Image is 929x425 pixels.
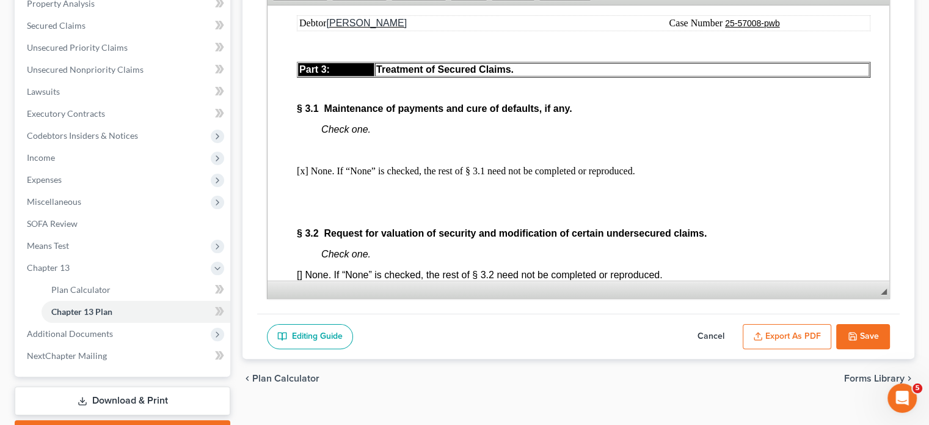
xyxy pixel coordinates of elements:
span: Secured Claims [27,20,86,31]
a: Secured Claims [17,15,230,37]
button: chevron_left Plan Calculator [242,374,319,383]
strong: Treatment of Secured Claims. [109,59,246,69]
button: Save [836,324,890,350]
span: Executory Contracts [27,108,105,119]
iframe: Intercom live chat [887,383,917,413]
span: Check one. [54,119,103,129]
button: Forms Library chevron_right [844,374,914,383]
u: 25-57008-pwb [457,13,512,23]
span: Chapter 13 Plan [51,306,112,317]
i: chevron_left [242,374,252,383]
span: 5 [913,383,922,393]
a: Unsecured Priority Claims [17,37,230,59]
span: Resize [881,289,887,295]
span: Lawsuits [27,86,60,97]
span: SOFA Review [27,218,78,229]
a: Chapter 13 Plan [42,301,230,323]
span: Case Number [401,12,455,23]
button: Cancel [684,324,738,350]
span: Plan Calculator [252,374,319,383]
span: [] None. If “None” is checked, the rest of § 3.2 need not be completed or reproduced. [29,264,395,275]
span: Part 3: [32,59,62,69]
a: Executory Contracts [17,103,230,125]
a: SOFA Review [17,213,230,235]
span: NextChapter Mailing [27,350,107,361]
strong: § 3.2 [29,223,51,233]
span: Chapter 13 [27,262,70,273]
a: Lawsuits [17,81,230,103]
span: Unsecured Nonpriority Claims [27,64,144,75]
a: Editing Guide [267,324,353,350]
a: NextChapter Mailing [17,345,230,367]
span: Means Test [27,240,69,251]
span: Forms Library [844,374,905,383]
strong: Request for valuation of security and modification of certain undersecured claims. [56,223,439,233]
span: Unsecured Priority Claims [27,42,128,53]
i: chevron_right [905,374,914,383]
p: [x] None. If “None” is checked, the rest of § 3.1 need not be completed or reproduced. [29,160,592,171]
span: Miscellaneous [27,196,81,207]
button: Export as PDF [743,324,831,350]
a: Plan Calculator [42,279,230,301]
a: Unsecured Nonpriority Claims [17,59,230,81]
span: Codebtors Insiders & Notices [27,130,138,141]
strong: Maintenance of payments and cure of defaults, if any. [51,98,305,108]
iframe: Rich Text Editor, document-ckeditor [268,6,889,281]
strong: § 3.1 [29,98,51,108]
span: Check one. [54,243,103,254]
span: Income [27,152,55,163]
span: Plan Calculator [51,284,111,295]
a: Download & Print [15,386,230,415]
span: Additional Documents [27,328,113,339]
span: Expenses [27,174,62,185]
